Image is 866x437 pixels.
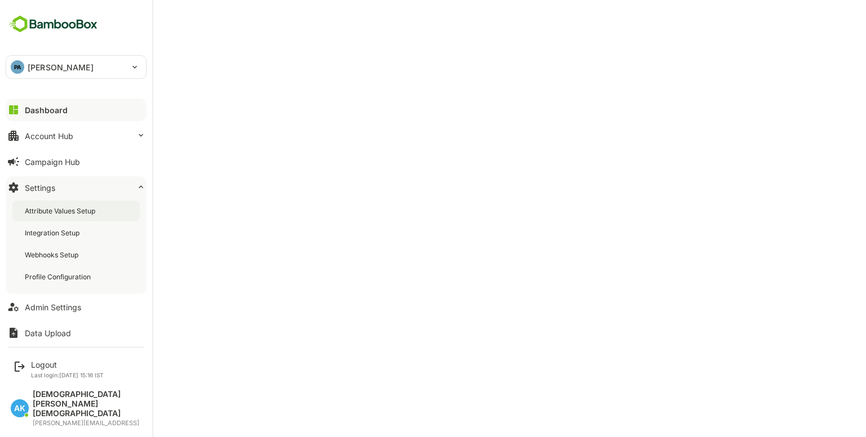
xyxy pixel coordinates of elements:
img: BambooboxFullLogoMark.5f36c76dfaba33ec1ec1367b70bb1252.svg [6,14,101,35]
button: Admin Settings [6,296,147,318]
div: AK [11,399,29,417]
p: Last login: [DATE] 15:16 IST [31,372,104,378]
div: Integration Setup [25,228,82,238]
div: [PERSON_NAME][EMAIL_ADDRESS] [33,420,141,427]
div: Webhooks Setup [25,250,81,260]
div: Account Hub [25,131,73,141]
div: Settings [25,183,55,193]
div: Logout [31,360,104,369]
div: Admin Settings [25,302,81,312]
button: Account Hub [6,124,147,147]
div: Profile Configuration [25,272,93,282]
button: Settings [6,176,147,199]
button: Campaign Hub [6,150,147,173]
p: [PERSON_NAME] [28,61,94,73]
div: PA [11,60,24,74]
button: Dashboard [6,99,147,121]
div: Dashboard [25,105,68,115]
div: PA[PERSON_NAME] [6,56,146,78]
div: Attribute Values Setup [25,206,98,216]
button: Data Upload [6,322,147,344]
div: Data Upload [25,328,71,338]
div: Campaign Hub [25,157,80,167]
div: [DEMOGRAPHIC_DATA][PERSON_NAME][DEMOGRAPHIC_DATA] [33,390,141,418]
